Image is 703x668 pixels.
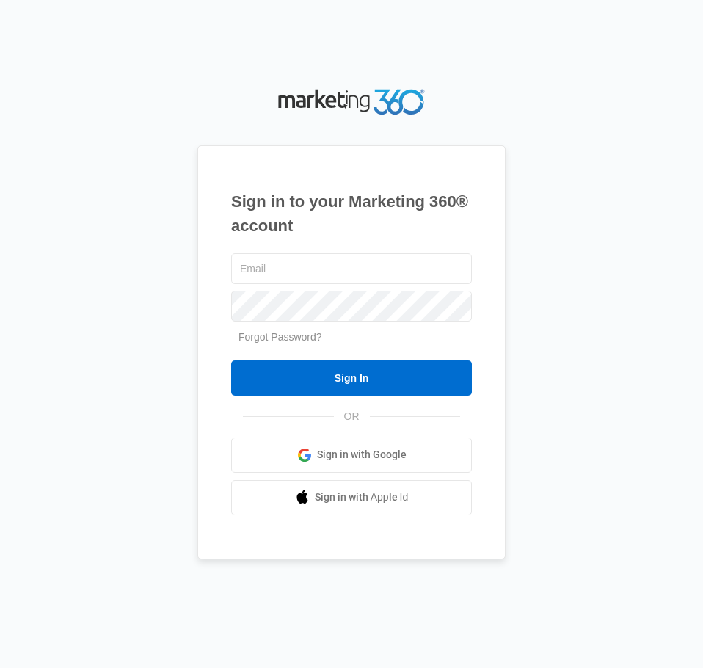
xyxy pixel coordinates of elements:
[231,360,472,396] input: Sign In
[334,409,370,424] span: OR
[238,331,322,343] a: Forgot Password?
[231,480,472,515] a: Sign in with Apple Id
[317,447,407,462] span: Sign in with Google
[315,490,409,505] span: Sign in with Apple Id
[231,189,472,238] h1: Sign in to your Marketing 360® account
[231,438,472,473] a: Sign in with Google
[231,253,472,284] input: Email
